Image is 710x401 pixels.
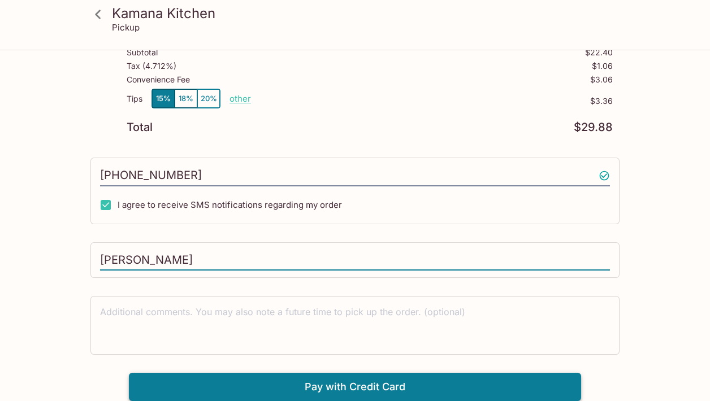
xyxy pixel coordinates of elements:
p: $3.06 [590,75,613,84]
p: Total [127,122,153,133]
input: Enter phone number [100,165,610,186]
span: I agree to receive SMS notifications regarding my order [118,199,342,210]
p: Tax ( 4.712% ) [127,62,176,71]
button: 18% [175,89,197,108]
p: $1.06 [592,62,613,71]
button: other [230,93,251,104]
p: Subtotal [127,48,158,57]
p: $22.40 [585,48,613,57]
button: 20% [197,89,220,108]
p: Tips [127,94,142,103]
button: Pay with Credit Card [129,373,581,401]
button: 15% [152,89,175,108]
p: $3.36 [251,97,613,106]
h3: Kamana Kitchen [112,5,617,22]
p: $29.88 [574,122,613,133]
input: Enter first and last name [100,250,610,271]
p: Pickup [112,22,140,33]
p: Convenience Fee [127,75,190,84]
